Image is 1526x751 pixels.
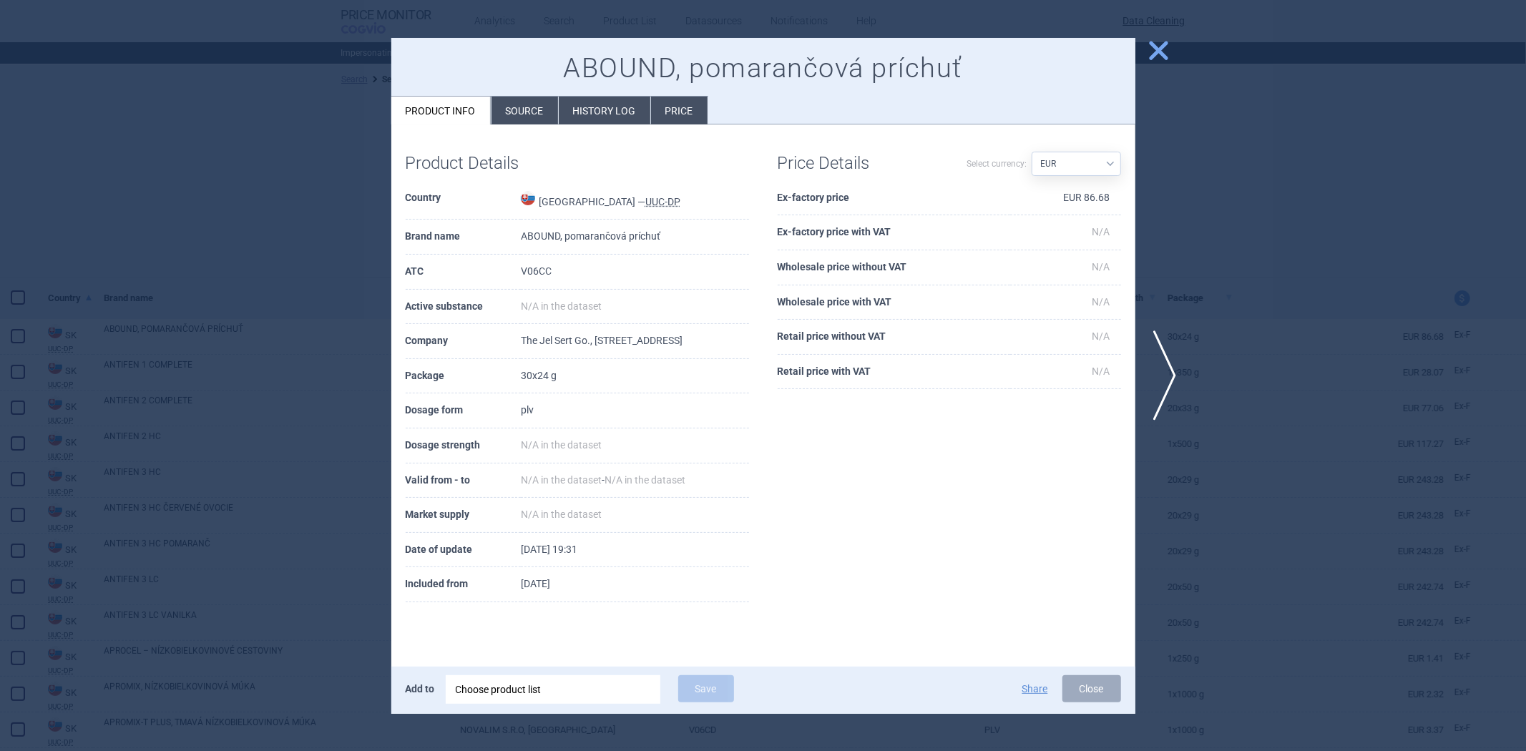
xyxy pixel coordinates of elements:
span: N/A in the dataset [521,474,602,486]
abbr: UUC-DP — List of dietetic foods published by the Ministry of Health of the Slovak Republic. [645,196,680,207]
div: Choose product list [456,675,650,704]
span: N/A [1092,365,1110,377]
th: Dosage strength [406,428,521,463]
h1: ABOUND, pomarančová príchuť [406,52,1121,85]
th: Brand name [406,220,521,255]
li: Source [491,97,558,124]
td: plv [521,393,749,428]
span: N/A in the dataset [521,509,602,520]
td: 30x24 g [521,359,749,394]
span: N/A in the dataset [521,300,602,312]
button: Save [678,675,734,702]
th: ATC [406,255,521,290]
button: Share [1022,684,1048,694]
label: Select currency: [967,152,1027,176]
th: Wholesale price with VAT [778,285,1010,320]
th: Package [406,359,521,394]
img: Slovakia [521,191,535,205]
td: - [521,463,749,499]
li: Product info [391,97,491,124]
li: Price [651,97,708,124]
th: Country [406,181,521,220]
th: Retail price without VAT [778,320,1010,355]
th: Valid from - to [406,463,521,499]
td: EUR 86.68 [1010,181,1121,216]
th: Wholesale price without VAT [778,250,1010,285]
div: Choose product list [446,675,660,704]
th: Date of update [406,533,521,568]
th: Ex-factory price with VAT [778,215,1010,250]
th: Active substance [406,290,521,325]
td: [GEOGRAPHIC_DATA] — [521,181,749,220]
th: Retail price with VAT [778,355,1010,390]
span: N/A [1092,296,1110,308]
span: N/A in the dataset [521,439,602,451]
span: N/A [1092,330,1110,342]
th: Ex-factory price [778,181,1010,216]
button: Close [1062,675,1121,702]
th: Market supply [406,498,521,533]
span: N/A [1092,261,1110,273]
th: Included from [406,567,521,602]
h1: Price Details [778,153,949,174]
p: Add to [406,675,435,702]
td: ABOUND, pomarančová príchuť [521,220,749,255]
td: The Jel Sert Go., [STREET_ADDRESS] [521,324,749,359]
th: Company [406,324,521,359]
td: [DATE] 19:31 [521,533,749,568]
td: [DATE] [521,567,749,602]
th: Dosage form [406,393,521,428]
span: N/A [1092,226,1110,237]
td: V06CC [521,255,749,290]
span: N/A in the dataset [605,474,685,486]
h1: Product Details [406,153,577,174]
li: History log [559,97,650,124]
